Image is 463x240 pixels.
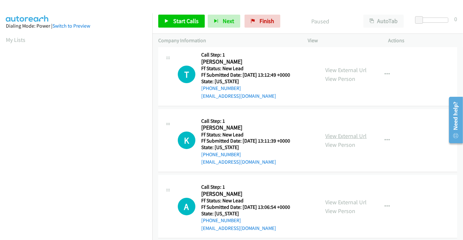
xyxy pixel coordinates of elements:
[6,36,25,44] a: My Lists
[178,66,195,83] h1: T
[201,65,298,72] h5: Ff Status: New Lead
[201,124,298,132] h2: [PERSON_NAME]
[325,198,367,206] a: View External Url
[178,132,195,149] div: The call is yet to be attempted
[201,225,276,231] a: [EMAIL_ADDRESS][DOMAIN_NAME]
[325,66,367,74] a: View External Url
[223,17,234,25] span: Next
[201,217,241,223] a: [PHONE_NUMBER]
[201,52,298,58] h5: Call Step: 1
[208,15,240,28] button: Next
[308,37,377,44] p: View
[158,37,296,44] p: Company Information
[444,94,463,146] iframe: Resource Center
[158,15,205,28] a: Start Calls
[201,93,276,99] a: [EMAIL_ADDRESS][DOMAIN_NAME]
[201,132,298,138] h5: Ff Status: New Lead
[201,118,298,124] h5: Call Step: 1
[201,144,298,151] h5: State: [US_STATE]
[178,132,195,149] h1: K
[325,207,355,215] a: View Person
[325,141,355,148] a: View Person
[325,75,355,82] a: View Person
[178,198,195,215] div: The call is yet to be attempted
[173,17,199,25] span: Start Calls
[201,210,298,217] h5: State: [US_STATE]
[201,204,298,210] h5: Ff Submitted Date: [DATE] 13:06:54 +0000
[201,72,298,78] h5: Ff Submitted Date: [DATE] 13:12:49 +0000
[325,132,367,140] a: View External Url
[201,85,241,91] a: [PHONE_NUMBER]
[201,151,241,158] a: [PHONE_NUMBER]
[52,23,90,29] a: Switch to Preview
[363,15,404,28] button: AutoTab
[454,15,457,23] div: 0
[201,78,298,85] h5: State: [US_STATE]
[178,66,195,83] div: The call is yet to be attempted
[201,184,298,190] h5: Call Step: 1
[260,17,274,25] span: Finish
[6,22,147,30] div: Dialing Mode: Power |
[245,15,280,28] a: Finish
[178,198,195,215] h1: A
[201,138,298,144] h5: Ff Submitted Date: [DATE] 13:11:39 +0000
[388,37,457,44] p: Actions
[201,58,298,66] h2: [PERSON_NAME]
[201,197,298,204] h5: Ff Status: New Lead
[418,18,448,23] div: Delay between calls (in seconds)
[201,190,298,198] h2: [PERSON_NAME]
[289,17,352,26] p: Paused
[201,159,276,165] a: [EMAIL_ADDRESS][DOMAIN_NAME]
